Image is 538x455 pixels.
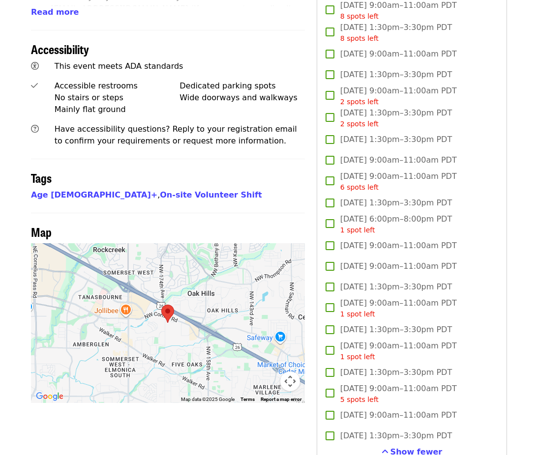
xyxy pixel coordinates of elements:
a: Report a map error [261,397,302,402]
a: Age [DEMOGRAPHIC_DATA]+ [31,190,157,199]
span: [DATE] 9:00am–11:00am PDT [340,154,457,166]
span: 6 spots left [340,183,379,191]
span: [DATE] 9:00am–11:00am PDT [340,383,457,405]
span: [DATE] 1:30pm–3:30pm PDT [340,197,452,209]
span: [DATE] 9:00am–11:00am PDT [340,409,457,421]
span: Tags [31,169,52,186]
span: [DATE] 9:00am–11:00am PDT [340,260,457,272]
a: Open this area in Google Maps (opens a new window) [33,390,66,403]
i: universal-access icon [31,61,39,71]
span: [DATE] 1:30pm–3:30pm PDT [340,281,452,293]
span: [DATE] 9:00am–11:00am PDT [340,240,457,252]
span: [DATE] 9:00am–11:00am PDT [340,171,457,193]
i: question-circle icon [31,124,39,134]
span: Map [31,223,52,240]
div: Accessible restrooms [55,80,180,92]
span: [DATE] 1:30pm–3:30pm PDT [340,107,452,129]
div: Dedicated parking spots [179,80,305,92]
span: [DATE] 1:30pm–3:30pm PDT [340,430,452,442]
span: This event meets ADA standards [55,61,183,71]
span: Map data ©2025 Google [181,397,235,402]
a: On-site Volunteer Shift [160,190,262,199]
span: 8 spots left [340,12,379,20]
span: [DATE] 1:30pm–3:30pm PDT [340,367,452,378]
span: [DATE] 1:30pm–3:30pm PDT [340,69,452,81]
span: Accessibility [31,40,89,57]
span: Have accessibility questions? Reply to your registration email to confirm your requirements or re... [55,124,297,145]
span: [DATE] 9:00am–11:00am PDT [340,48,457,60]
button: Map camera controls [280,371,300,391]
span: 2 spots left [340,120,379,128]
a: Terms (opens in new tab) [240,397,255,402]
span: [DATE] 9:00am–11:00am PDT [340,297,457,319]
span: 8 spots left [340,34,379,42]
span: [DATE] 1:30pm–3:30pm PDT [340,134,452,145]
span: [DATE] 1:30pm–3:30pm PDT [340,324,452,336]
span: 5 spots left [340,396,379,403]
button: Read more [31,6,79,18]
span: 2 spots left [340,98,379,106]
img: Google [33,390,66,403]
div: No stairs or steps [55,92,180,104]
div: Wide doorways and walkways [179,92,305,104]
span: , [31,190,160,199]
span: [DATE] 6:00pm–8:00pm PDT [340,213,452,235]
span: 1 spot left [340,226,375,234]
div: Mainly flat ground [55,104,180,115]
span: 1 spot left [340,310,375,318]
span: [DATE] 9:00am–11:00am PDT [340,85,457,107]
span: 1 spot left [340,353,375,361]
span: [DATE] 1:30pm–3:30pm PDT [340,22,452,44]
span: [DATE] 9:00am–11:00am PDT [340,340,457,362]
span: Read more [31,7,79,17]
i: check icon [31,81,38,90]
